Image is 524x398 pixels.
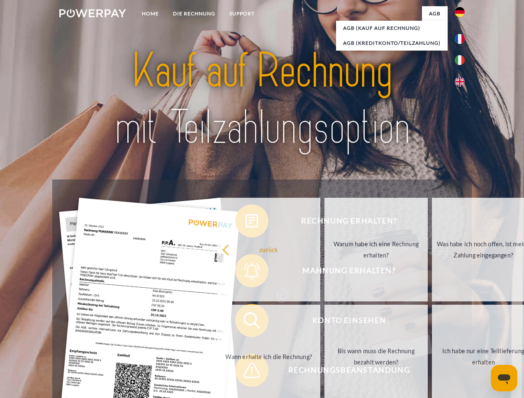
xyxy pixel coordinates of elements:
a: DIE RECHNUNG [166,6,222,21]
a: Home [135,6,166,21]
img: en [455,77,465,87]
div: zurück [222,244,315,255]
a: AGB (Kreditkonto/Teilzahlung) [336,36,448,51]
img: logo-powerpay-white.svg [59,9,126,17]
div: Wann erhalte ich die Rechnung? [222,351,315,362]
img: de [455,7,465,17]
img: title-powerpay_de.svg [79,40,445,159]
iframe: Schaltfläche zum Öffnen des Messaging-Fensters [491,365,517,391]
a: AGB (Kauf auf Rechnung) [336,21,448,36]
a: SUPPORT [222,6,262,21]
div: Bis wann muss die Rechnung bezahlt werden? [329,345,423,368]
div: Warum habe ich eine Rechnung erhalten? [329,238,423,261]
img: fr [455,34,465,44]
img: it [455,55,465,65]
a: agb [422,6,448,21]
